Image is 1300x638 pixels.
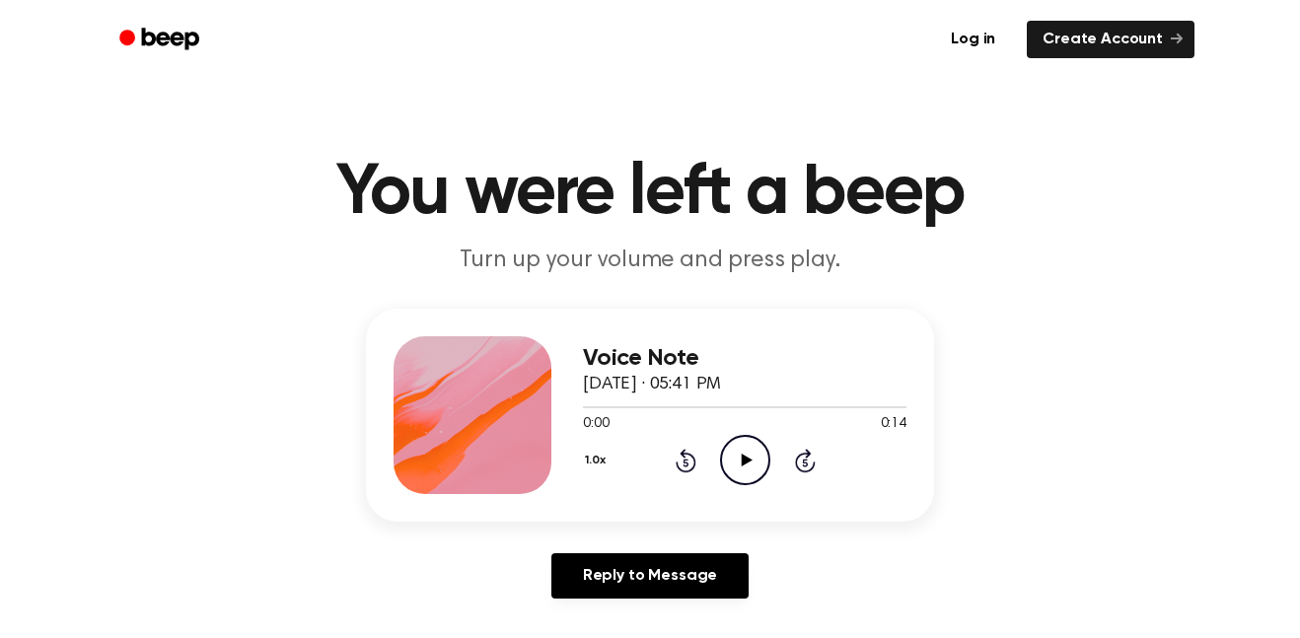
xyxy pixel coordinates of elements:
span: [DATE] · 05:41 PM [583,376,721,393]
a: Log in [931,17,1015,62]
span: 0:14 [881,414,906,435]
button: 1.0x [583,444,613,477]
a: Beep [106,21,217,59]
p: Turn up your volume and press play. [271,245,1029,277]
span: 0:00 [583,414,609,435]
a: Reply to Message [551,553,749,599]
h1: You were left a beep [145,158,1155,229]
a: Create Account [1027,21,1194,58]
h3: Voice Note [583,345,906,372]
